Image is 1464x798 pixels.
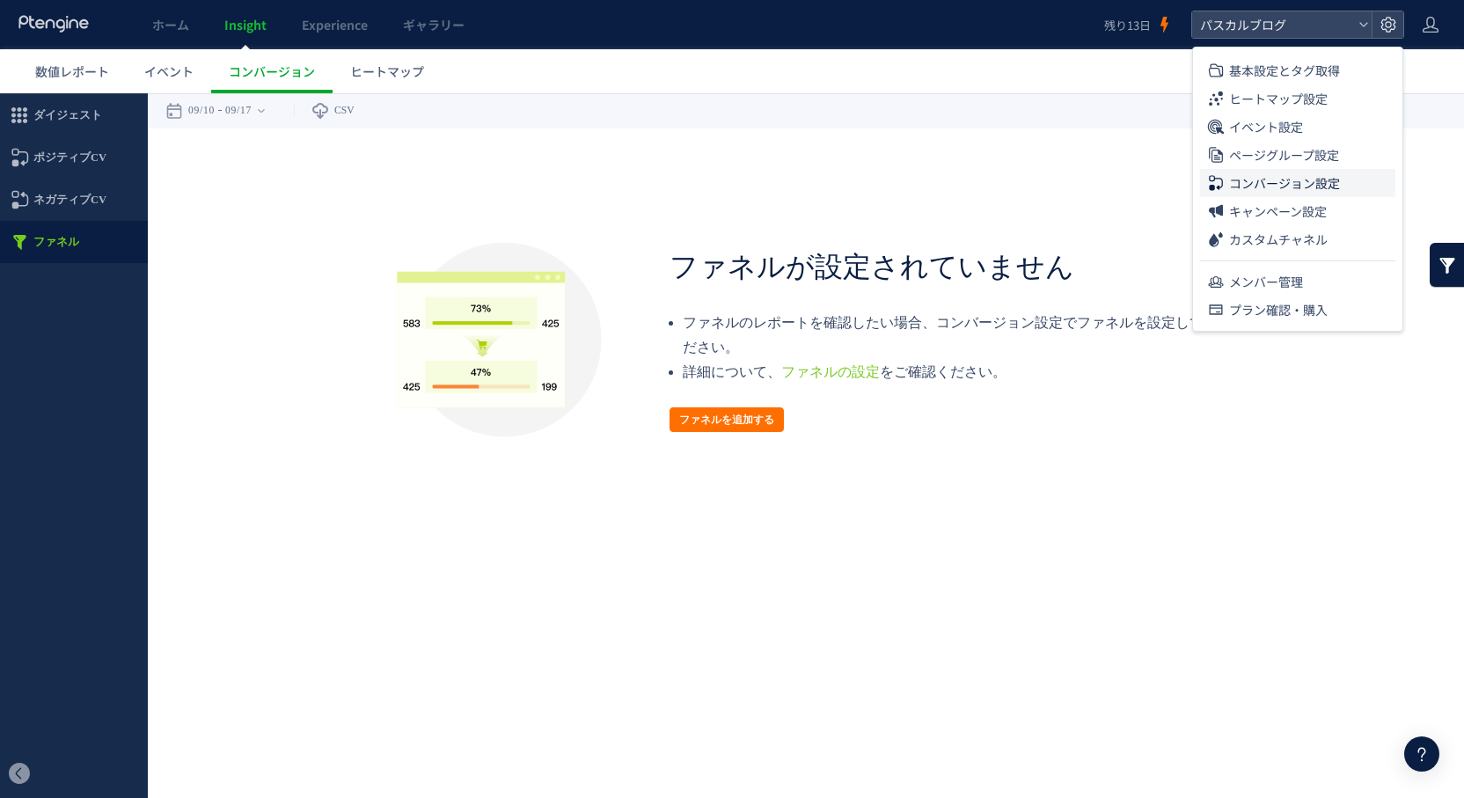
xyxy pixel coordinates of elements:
button: ファネルを追加する [670,314,784,339]
span: コンバージョン設定 [1229,169,1340,197]
span: パスカルブログ [1195,11,1351,38]
span: 基本設定とタグ取得 [1229,56,1340,84]
span: ヒートマップ設定 [1229,84,1328,113]
span: イベント設定 [1229,113,1303,141]
span: 数値レポート [35,62,109,80]
span: カスタムチャネル [1229,225,1328,253]
span: ポジティブCV [33,43,106,85]
span: イベント [144,62,194,80]
h1: ファネルが設定されていません [670,154,1224,194]
span: Experience [302,16,368,33]
span: ヒートマップ [350,62,424,80]
span: コンバージョン [229,62,315,80]
li: ファネルのレポートを確認したい場合、コンバージョン設定でファネルを設定してください。 [683,217,1224,267]
span: プラン確認・購入 [1229,296,1328,324]
span: キャンペーン設定 [1229,197,1327,225]
span: ファネル [33,128,79,170]
span: CSV [334,11,355,23]
span: ネガティブCV [33,85,106,128]
a: ファネルの設定 [781,271,880,286]
span: ページグループ設定 [1229,141,1339,169]
li: 詳細について、 をご確認ください。 [683,267,1224,291]
span: ホーム [152,16,189,33]
span: ギャラリー [403,16,465,33]
span: メンバー管理 [1229,267,1303,296]
span: ダイジェスト [33,1,102,43]
span: 残り13日 [1104,17,1151,33]
span: Insight [224,16,267,33]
